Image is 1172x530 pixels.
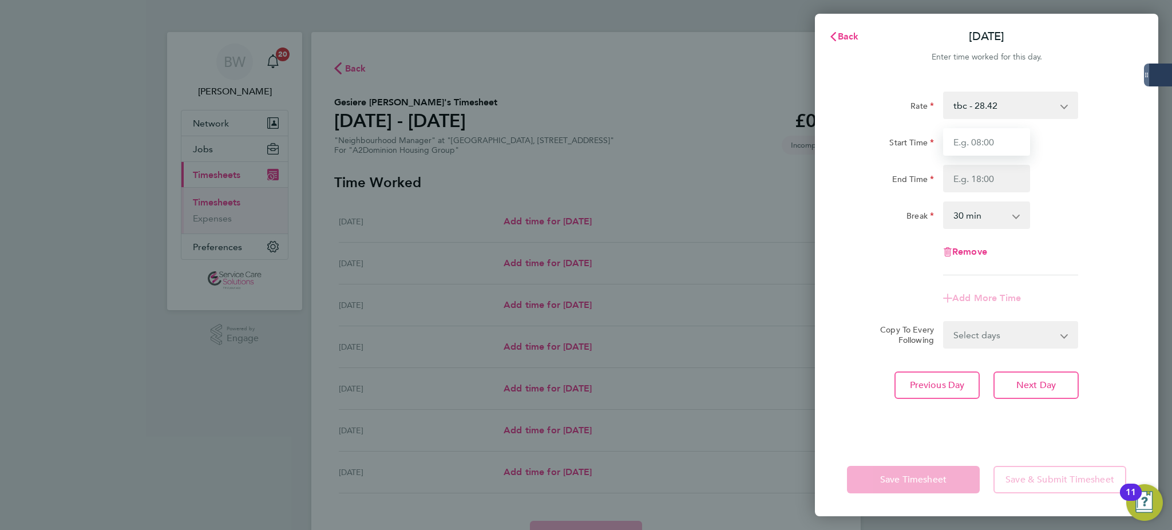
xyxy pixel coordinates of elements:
[906,211,934,224] label: Break
[817,25,870,48] button: Back
[969,29,1004,45] p: [DATE]
[871,325,934,345] label: Copy To Every Following
[838,31,859,42] span: Back
[993,371,1079,399] button: Next Day
[1126,484,1163,521] button: Open Resource Center, 11 new notifications
[892,174,934,188] label: End Time
[943,247,987,256] button: Remove
[889,137,934,151] label: Start Time
[952,246,987,257] span: Remove
[815,50,1158,64] div: Enter time worked for this day.
[943,128,1030,156] input: E.g. 08:00
[943,165,1030,192] input: E.g. 18:00
[1126,492,1136,507] div: 11
[894,371,980,399] button: Previous Day
[1016,379,1056,391] span: Next Day
[910,379,965,391] span: Previous Day
[910,101,934,114] label: Rate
